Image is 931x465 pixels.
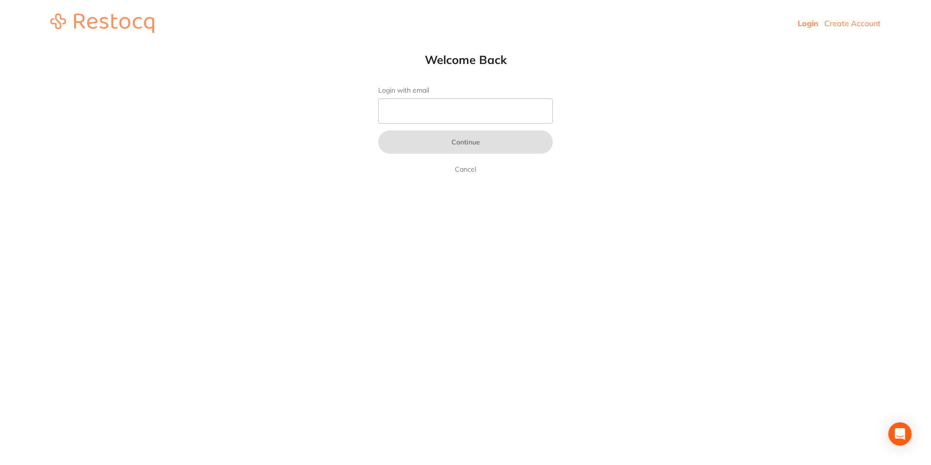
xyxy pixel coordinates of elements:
label: Login with email [378,86,553,95]
h1: Welcome Back [359,52,572,67]
img: restocq_logo.svg [50,14,154,33]
div: Open Intercom Messenger [888,422,912,446]
a: Login [798,18,819,28]
a: Create Account [824,18,881,28]
button: Continue [378,130,553,154]
a: Cancel [453,163,478,175]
